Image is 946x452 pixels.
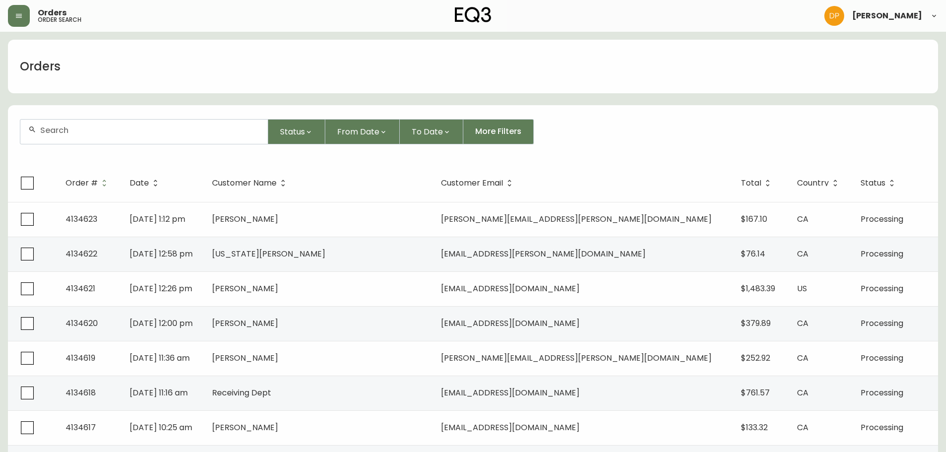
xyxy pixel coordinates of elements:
span: [DATE] 12:58 pm [130,248,193,259]
span: CA [797,318,808,329]
span: Customer Email [441,180,503,186]
span: [PERSON_NAME] [212,422,278,433]
span: $167.10 [741,213,767,225]
span: Total [741,179,774,188]
span: 4134617 [66,422,96,433]
span: $252.92 [741,352,770,364]
span: [PERSON_NAME] [852,12,922,20]
button: More Filters [463,119,534,144]
img: logo [455,7,492,23]
span: [PERSON_NAME] [212,283,278,294]
h5: order search [38,17,81,23]
span: Processing [861,422,903,433]
span: 4134620 [66,318,98,329]
span: [PERSON_NAME] [212,318,278,329]
span: CA [797,352,808,364]
img: b0154ba12ae69382d64d2f3159806b19 [824,6,844,26]
span: Customer Email [441,179,516,188]
span: Processing [861,352,903,364]
span: 4134621 [66,283,95,294]
span: 4134622 [66,248,97,259]
span: $133.32 [741,422,768,433]
span: Status [861,180,885,186]
span: $761.57 [741,387,770,398]
span: Customer Name [212,179,290,188]
span: [EMAIL_ADDRESS][DOMAIN_NAME] [441,283,580,294]
span: [DATE] 1:12 pm [130,213,185,225]
span: Status [861,179,898,188]
span: Total [741,180,761,186]
span: 4134618 [66,387,96,398]
span: 4134619 [66,352,95,364]
input: Search [40,126,260,135]
span: [EMAIL_ADDRESS][DOMAIN_NAME] [441,422,580,433]
span: [DATE] 12:26 pm [130,283,192,294]
span: Date [130,179,162,188]
span: [DATE] 12:00 pm [130,318,193,329]
span: Orders [38,9,67,17]
span: [DATE] 10:25 am [130,422,192,433]
span: [EMAIL_ADDRESS][PERSON_NAME][DOMAIN_NAME] [441,248,646,259]
span: [DATE] 11:16 am [130,387,188,398]
span: Processing [861,213,903,225]
span: [EMAIL_ADDRESS][DOMAIN_NAME] [441,318,580,329]
span: Processing [861,248,903,259]
button: To Date [400,119,463,144]
span: CA [797,213,808,225]
span: Processing [861,283,903,294]
span: To Date [412,126,443,138]
span: US [797,283,807,294]
span: Order # [66,179,111,188]
span: $1,483.39 [741,283,775,294]
span: Status [280,126,305,138]
span: CA [797,387,808,398]
button: From Date [325,119,400,144]
span: CA [797,248,808,259]
h1: Orders [20,58,61,75]
span: [PERSON_NAME][EMAIL_ADDRESS][PERSON_NAME][DOMAIN_NAME] [441,213,712,225]
span: CA [797,422,808,433]
span: $379.89 [741,318,771,329]
span: [US_STATE][PERSON_NAME] [212,248,325,259]
span: Country [797,179,842,188]
span: [PERSON_NAME][EMAIL_ADDRESS][PERSON_NAME][DOMAIN_NAME] [441,352,712,364]
button: Status [268,119,325,144]
span: Customer Name [212,180,277,186]
span: From Date [337,126,379,138]
span: [PERSON_NAME] [212,213,278,225]
span: [EMAIL_ADDRESS][DOMAIN_NAME] [441,387,580,398]
span: $76.14 [741,248,765,259]
span: Processing [861,387,903,398]
span: Receiving Dept [212,387,271,398]
span: [DATE] 11:36 am [130,352,190,364]
span: Order # [66,180,98,186]
span: Processing [861,318,903,329]
span: [PERSON_NAME] [212,352,278,364]
span: More Filters [475,126,521,137]
span: Date [130,180,149,186]
span: 4134623 [66,213,97,225]
span: Country [797,180,829,186]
